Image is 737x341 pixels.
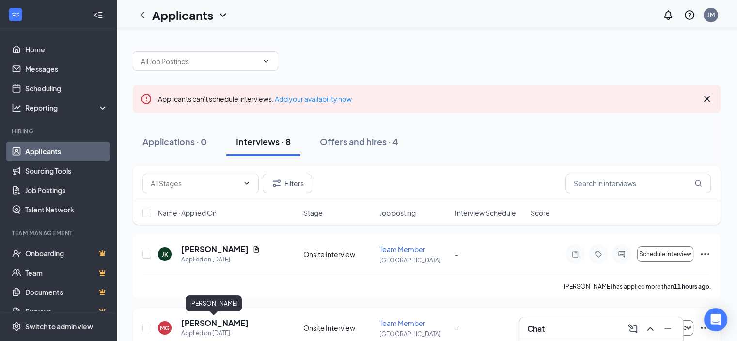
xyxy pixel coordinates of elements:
span: Job posting [379,208,416,218]
button: Filter Filters [263,174,312,193]
svg: WorkstreamLogo [11,10,20,19]
svg: ChevronDown [217,9,229,21]
svg: Ellipses [699,248,711,260]
svg: Collapse [94,10,103,20]
h3: Chat [527,324,545,334]
b: 11 hours ago [674,283,709,290]
svg: ActiveChat [616,250,627,258]
div: Reporting [25,103,109,113]
a: Home [25,40,108,59]
svg: MagnifyingGlass [694,179,702,187]
input: All Stages [151,178,239,189]
a: Job Postings [25,180,108,200]
svg: Tag [593,250,604,258]
span: Schedule interview [639,251,691,258]
span: Name · Applied On [158,208,217,218]
div: MG [160,324,170,332]
a: DocumentsCrown [25,282,108,302]
div: JK [162,250,168,259]
button: ChevronUp [643,321,658,337]
svg: Document [252,245,260,253]
p: [PERSON_NAME] has applied more than . [564,282,711,291]
svg: Filter [271,178,282,189]
svg: QuestionInfo [684,9,695,21]
a: SurveysCrown [25,302,108,321]
a: Sourcing Tools [25,161,108,180]
a: Scheduling [25,79,108,98]
svg: Cross [701,93,713,105]
h5: [PERSON_NAME] [181,318,249,328]
div: Interviews · 8 [236,135,291,147]
a: Applicants [25,142,108,161]
button: Schedule interview [637,246,693,262]
a: Talent Network [25,200,108,219]
svg: ChevronLeft [137,9,148,21]
div: Offers and hires · 4 [320,135,398,147]
div: Onsite Interview [303,323,373,333]
div: Applied on [DATE] [181,328,249,338]
p: [GEOGRAPHIC_DATA] [379,330,449,338]
svg: Ellipses [699,322,711,334]
h1: Applicants [152,7,213,23]
a: TeamCrown [25,263,108,282]
button: ComposeMessage [625,321,641,337]
svg: Error [141,93,152,105]
button: Minimize [660,321,675,337]
span: - [455,324,458,332]
a: OnboardingCrown [25,244,108,263]
div: Onsite Interview [303,249,373,259]
svg: Note [569,250,581,258]
span: Interview Schedule [455,208,516,218]
div: Applied on [DATE] [181,255,260,264]
div: Open Intercom Messenger [704,308,727,331]
svg: ChevronDown [243,179,251,187]
span: - [455,250,458,259]
div: Hiring [12,127,106,135]
h5: [PERSON_NAME] [181,244,249,255]
span: Team Member [379,245,425,254]
p: [GEOGRAPHIC_DATA] [379,256,449,264]
input: All Job Postings [141,56,258,66]
svg: Analysis [12,103,21,113]
div: [PERSON_NAME] [186,295,242,311]
span: Score [531,208,550,218]
span: Team Member [379,319,425,327]
input: Search in interviews [565,174,711,193]
svg: Minimize [662,323,674,335]
a: Add your availability now [275,95,352,103]
div: Applications · 0 [142,135,207,147]
svg: ComposeMessage [627,323,639,335]
div: Switch to admin view [25,322,93,331]
svg: ChevronDown [262,57,270,65]
span: Stage [303,208,323,218]
a: Messages [25,59,108,79]
svg: Notifications [662,9,674,21]
div: JM [707,11,715,19]
span: Applicants can't schedule interviews. [158,95,352,103]
div: Team Management [12,229,106,237]
svg: ChevronUp [644,323,656,335]
svg: Settings [12,322,21,331]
